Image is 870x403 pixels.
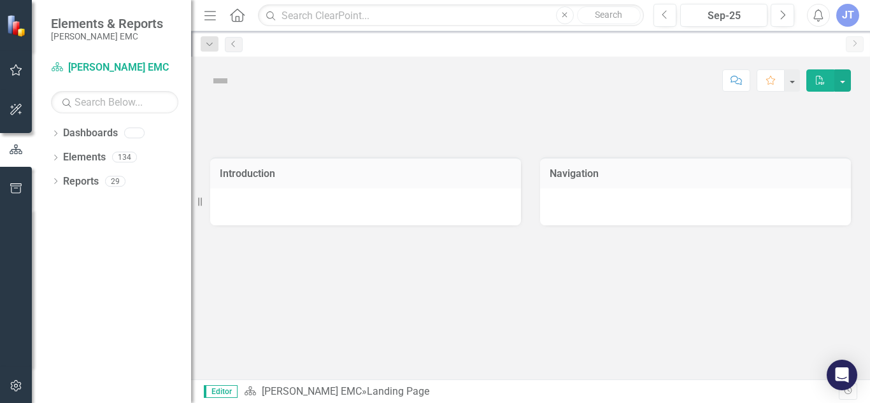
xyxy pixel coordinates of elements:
div: 29 [105,176,125,187]
img: ClearPoint Strategy [5,13,29,38]
div: 134 [112,152,137,163]
button: Sep-25 [680,4,767,27]
h3: Navigation [550,168,841,180]
span: Editor [204,385,238,398]
div: » [244,385,839,399]
a: Reports [63,174,99,189]
div: Open Intercom Messenger [827,360,857,390]
a: [PERSON_NAME] EMC [51,60,178,75]
img: Not Defined [210,71,231,91]
a: [PERSON_NAME] EMC [262,385,362,397]
span: Search [595,10,622,20]
a: Dashboards [63,126,118,141]
input: Search ClearPoint... [258,4,643,27]
small: [PERSON_NAME] EMC [51,31,163,41]
a: Elements [63,150,106,165]
h3: Introduction [220,168,511,180]
input: Search Below... [51,91,178,113]
button: Search [577,6,641,24]
div: Sep-25 [685,8,763,24]
button: JT [836,4,859,27]
span: Elements & Reports [51,16,163,31]
div: Landing Page [367,385,429,397]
